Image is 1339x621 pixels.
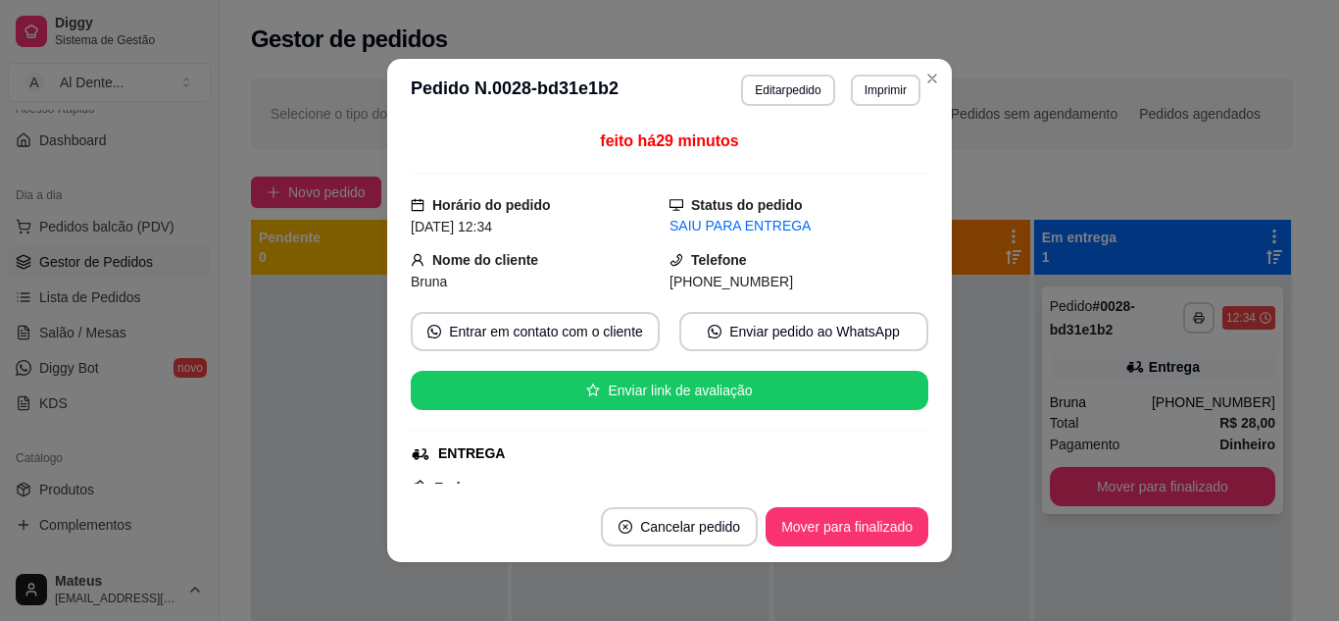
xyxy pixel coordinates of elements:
span: user [411,253,424,267]
span: whats-app [708,325,721,338]
span: close-circle [619,520,632,534]
h3: Pedido N. 0028-bd31e1b2 [411,75,619,106]
span: whats-app [427,325,441,338]
button: whats-appEnviar pedido ao WhatsApp [679,312,928,351]
span: pushpin [411,479,426,494]
span: star [586,384,600,397]
span: Bruna [411,274,447,289]
strong: Nome do cliente [432,252,538,268]
span: phone [669,253,683,267]
strong: Endereço [434,480,497,495]
span: desktop [669,198,683,212]
button: Mover para finalizado [766,507,928,546]
span: feito há 29 minutos [600,132,738,149]
strong: Telefone [691,252,747,268]
button: starEnviar link de avaliação [411,371,928,410]
button: Close [917,63,948,94]
button: whats-appEntrar em contato com o cliente [411,312,660,351]
span: [PHONE_NUMBER] [669,274,793,289]
div: ENTREGA [438,443,505,464]
button: Imprimir [851,75,920,106]
button: close-circleCancelar pedido [601,507,758,546]
span: [DATE] 12:34 [411,219,492,234]
span: calendar [411,198,424,212]
strong: Horário do pedido [432,197,551,213]
div: SAIU PARA ENTREGA [669,216,928,236]
button: Editarpedido [741,75,834,106]
strong: Status do pedido [691,197,803,213]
